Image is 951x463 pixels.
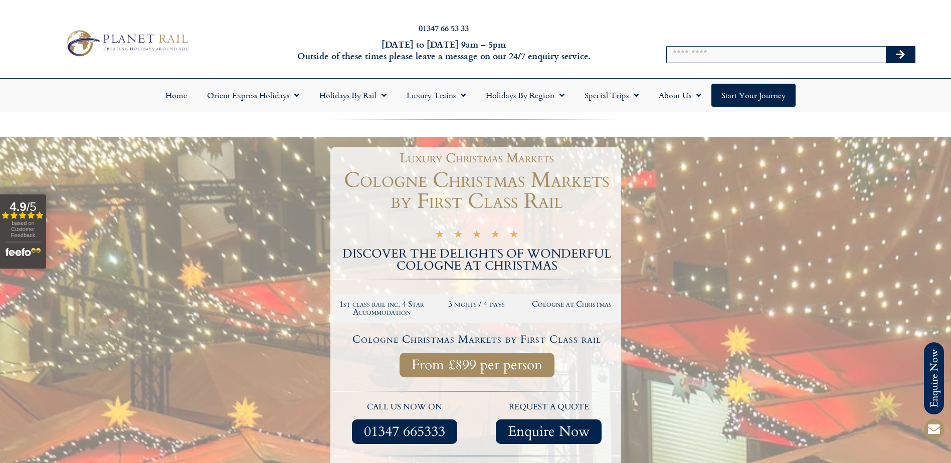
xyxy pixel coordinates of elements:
span: Enquire Now [508,425,590,438]
span: 01347 665333 [364,425,445,438]
div: 5/5 [435,228,518,242]
a: Start your Journey [711,84,796,107]
i: ★ [454,230,463,242]
a: Holidays by Rail [309,84,397,107]
a: 01347 665333 [352,419,457,444]
img: Planet Rail Train Holidays Logo [61,27,192,59]
i: ★ [472,230,481,242]
nav: Menu [5,84,946,107]
a: Enquire Now [496,419,602,444]
button: Search [886,47,915,63]
p: call us now on [338,401,472,414]
a: Home [155,84,197,107]
h2: Cologne at Christmas [529,300,615,308]
h1: Luxury Christmas Markets [338,152,616,165]
a: From £899 per person [400,353,554,377]
h1: Cologne Christmas Markets by First Class Rail [333,170,621,212]
a: Special Trips [575,84,649,107]
a: Orient Express Holidays [197,84,309,107]
a: About Us [649,84,711,107]
h4: Cologne Christmas Markets by First Class rail [334,334,620,345]
h6: [DATE] to [DATE] 9am – 5pm Outside of these times please leave a message on our 24/7 enquiry serv... [256,39,632,62]
p: request a quote [482,401,616,414]
a: 01347 66 53 33 [419,22,469,34]
i: ★ [509,230,518,242]
a: Luxury Trains [397,84,476,107]
i: ★ [491,230,500,242]
a: Holidays by Region [476,84,575,107]
h2: DISCOVER THE DELIGHTS OF WONDERFUL COLOGNE AT CHRISTMAS [333,248,621,272]
span: From £899 per person [412,359,542,371]
h2: 1st class rail inc. 4 Star Accommodation [339,300,425,316]
h2: 3 nights / 4 days [434,300,519,308]
i: ★ [435,230,444,242]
